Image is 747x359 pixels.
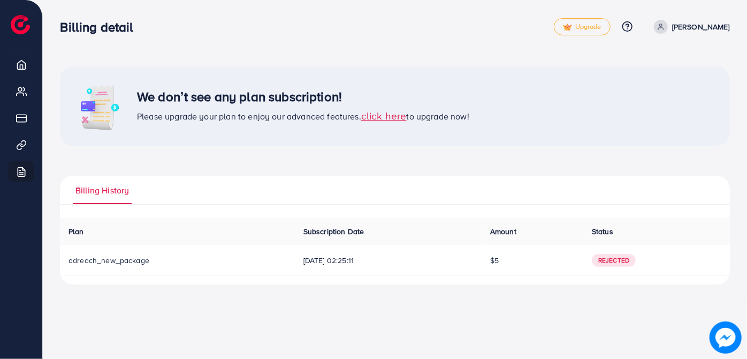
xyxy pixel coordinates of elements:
[361,108,407,123] span: click here
[490,226,516,237] span: Amount
[303,255,473,266] span: [DATE] 02:25:11
[68,255,149,266] span: adreach_new_package
[592,226,613,237] span: Status
[554,18,611,35] a: tickUpgrade
[11,15,30,34] img: logo
[137,89,469,104] h3: We don’t see any plan subscription!
[563,24,572,31] img: tick
[137,110,469,122] span: Please upgrade your plan to enjoy our advanced features. to upgrade now!
[68,226,84,237] span: Plan
[73,79,126,133] img: image
[303,226,364,237] span: Subscription Date
[592,254,636,267] span: Rejected
[713,325,738,350] img: image
[672,20,730,33] p: [PERSON_NAME]
[75,184,129,197] span: Billing History
[563,23,601,31] span: Upgrade
[60,19,142,35] h3: Billing detail
[650,20,730,34] a: [PERSON_NAME]
[490,255,499,266] span: $5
